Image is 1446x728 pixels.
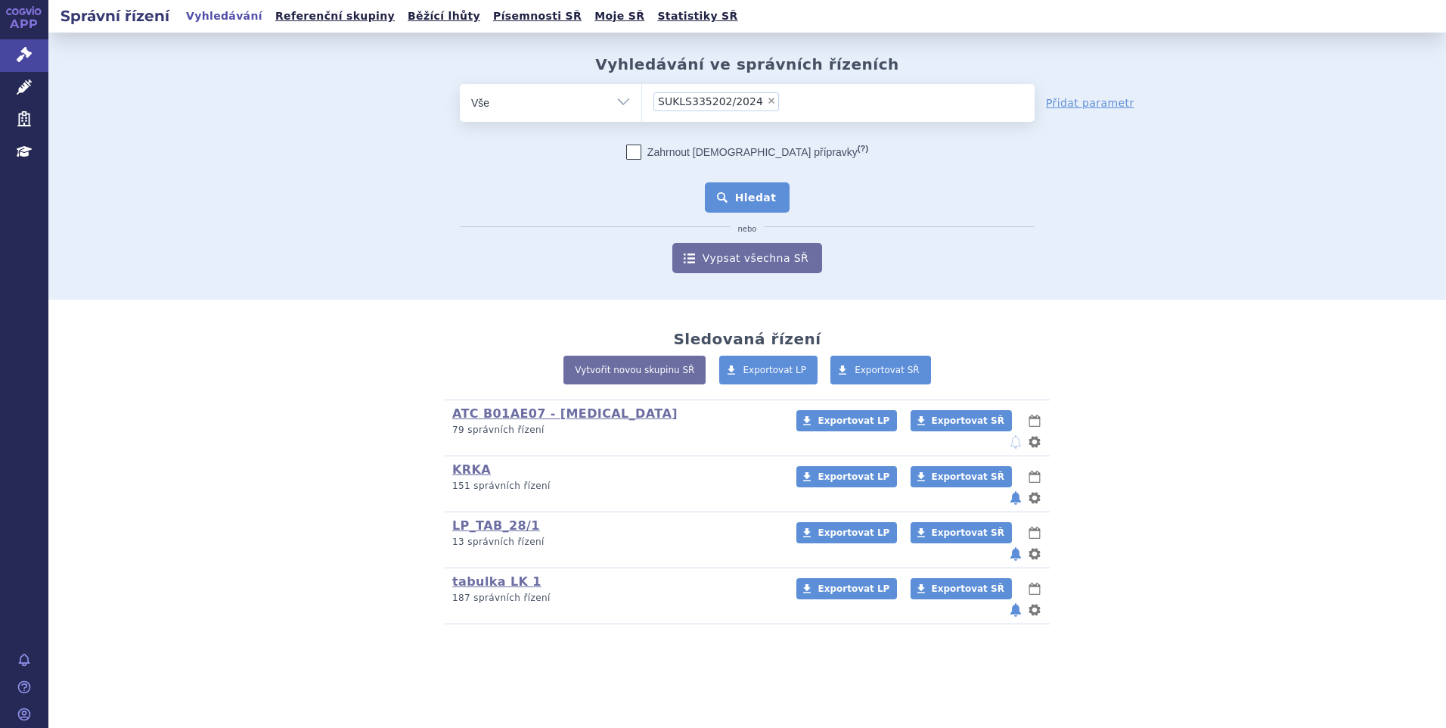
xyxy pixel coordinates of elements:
[1008,433,1023,451] button: notifikace
[403,6,485,26] a: Běžící lhůty
[932,415,1004,426] span: Exportovat SŘ
[911,578,1012,599] a: Exportovat SŘ
[796,578,897,599] a: Exportovat LP
[796,522,897,543] a: Exportovat LP
[767,96,776,105] span: ×
[1027,489,1042,507] button: nastavení
[1027,545,1042,563] button: nastavení
[818,583,889,594] span: Exportovat LP
[1027,433,1042,451] button: nastavení
[1027,524,1042,542] button: lhůty
[590,6,649,26] a: Moje SŘ
[911,522,1012,543] a: Exportovat SŘ
[452,592,777,605] p: 187 správních řízení
[719,356,818,384] a: Exportovat LP
[818,471,889,482] span: Exportovat LP
[784,92,792,110] input: SUKLS335202/2024
[452,536,777,549] p: 13 správních řízení
[653,6,742,26] a: Statistiky SŘ
[1008,601,1023,619] button: notifikace
[271,6,399,26] a: Referenční skupiny
[1046,95,1134,110] a: Přidat parametr
[452,462,491,477] a: KRKA
[1027,412,1042,430] button: lhůty
[452,518,540,533] a: LP_TAB_28/1
[932,471,1004,482] span: Exportovat SŘ
[672,243,822,273] a: Vypsat všechna SŘ
[673,330,821,348] h2: Sledovaná řízení
[1008,489,1023,507] button: notifikace
[563,356,706,384] a: Vytvořit novou skupinu SŘ
[452,424,777,437] p: 79 správních řízení
[595,55,899,73] h2: Vyhledávání ve správních řízeních
[796,466,897,487] a: Exportovat LP
[858,144,868,154] abbr: (?)
[452,406,678,421] a: ATC B01AE07 - [MEDICAL_DATA]
[818,415,889,426] span: Exportovat LP
[489,6,586,26] a: Písemnosti SŘ
[830,356,931,384] a: Exportovat SŘ
[911,466,1012,487] a: Exportovat SŘ
[818,527,889,538] span: Exportovat LP
[743,365,807,375] span: Exportovat LP
[626,145,868,160] label: Zahrnout [DEMOGRAPHIC_DATA] přípravky
[932,583,1004,594] span: Exportovat SŘ
[855,365,920,375] span: Exportovat SŘ
[932,527,1004,538] span: Exportovat SŘ
[731,225,765,234] i: nebo
[1027,580,1042,598] button: lhůty
[452,574,541,589] a: tabulka LK 1
[182,6,267,26] a: Vyhledávání
[658,96,763,107] span: SUKLS335202/2024
[452,480,777,493] p: 151 správních řízení
[48,5,182,26] h2: Správní řízení
[911,410,1012,431] a: Exportovat SŘ
[796,410,897,431] a: Exportovat LP
[1008,545,1023,563] button: notifikace
[1027,601,1042,619] button: nastavení
[1027,468,1042,486] button: lhůty
[705,182,790,213] button: Hledat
